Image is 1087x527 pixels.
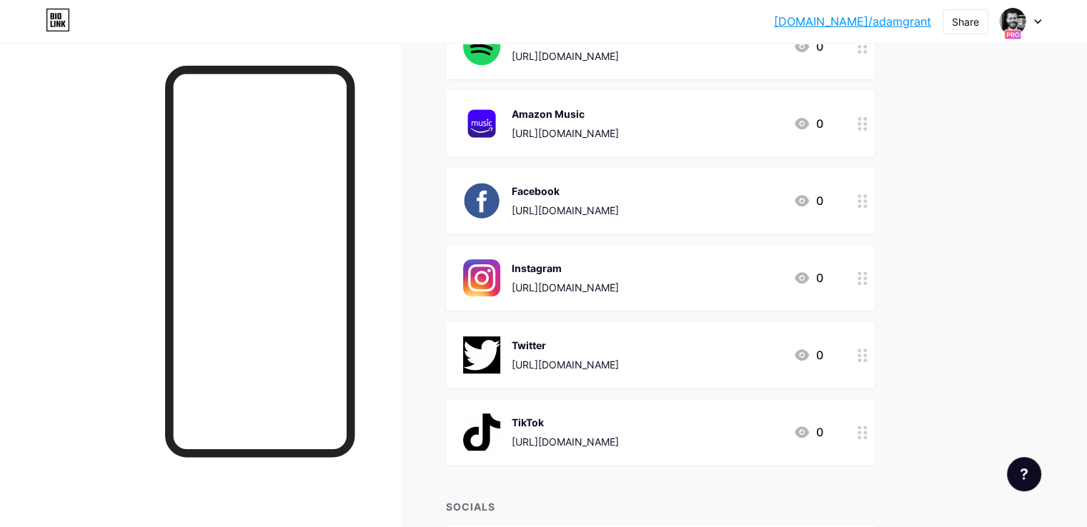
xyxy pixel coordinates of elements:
[793,423,823,441] div: 0
[952,14,979,29] div: Share
[999,8,1026,35] img: bilalkhan123
[512,434,619,449] div: [URL][DOMAIN_NAME]
[463,413,500,451] img: TikTok
[512,280,619,295] div: [URL][DOMAIN_NAME]
[446,499,875,514] div: SOCIALS
[512,357,619,372] div: [URL][DOMAIN_NAME]
[774,13,931,30] a: [DOMAIN_NAME]/adamgrant
[463,28,500,65] img: Spotify
[793,192,823,209] div: 0
[512,415,619,430] div: TikTok
[793,115,823,132] div: 0
[793,38,823,55] div: 0
[463,105,500,142] img: Amazon Music
[463,259,500,296] img: Instagram
[512,184,619,199] div: Facebook
[512,261,619,276] div: Instagram
[463,336,500,373] img: Twitter
[512,126,619,141] div: [URL][DOMAIN_NAME]
[793,346,823,363] div: 0
[793,269,823,286] div: 0
[512,106,619,121] div: Amazon Music
[512,338,619,353] div: Twitter
[512,49,619,64] div: [URL][DOMAIN_NAME]
[512,203,619,218] div: [URL][DOMAIN_NAME]
[463,182,500,219] img: Facebook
